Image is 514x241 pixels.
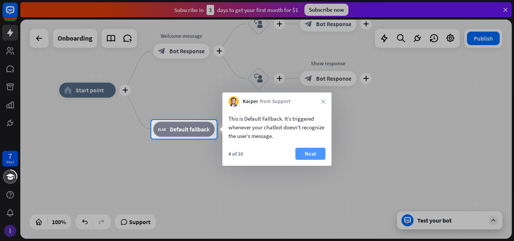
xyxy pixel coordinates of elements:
button: Next [295,148,325,160]
span: from Support [260,98,290,105]
i: close [321,99,325,104]
i: block_fallback [158,126,166,133]
span: Kacper [243,98,258,105]
div: 4 of 10 [228,150,243,157]
button: Open LiveChat chat widget [6,3,29,26]
span: Default fallback [170,126,210,133]
div: This is Default Fallback. It’s triggered whenever your chatbot doesn't recognize the user’s message. [228,114,325,140]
